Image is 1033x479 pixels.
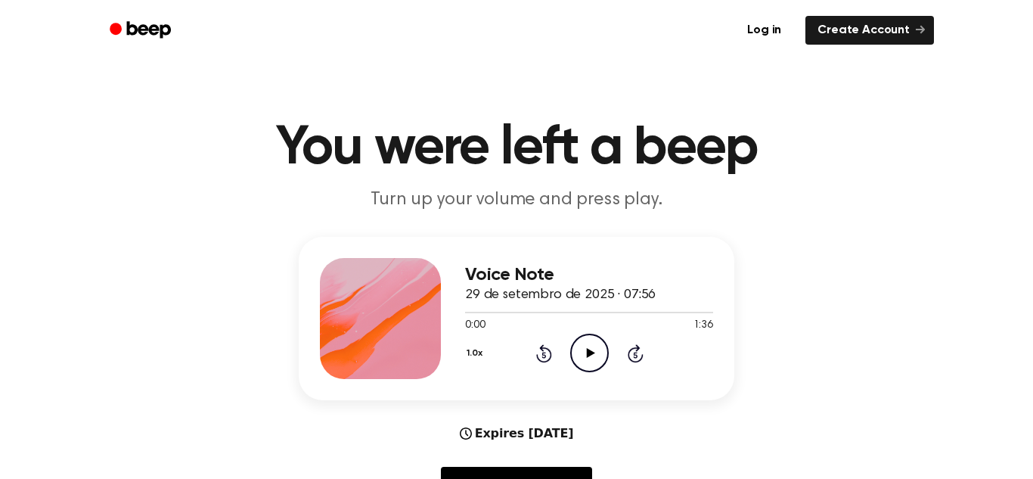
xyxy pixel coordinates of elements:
[460,425,574,443] div: Expires [DATE]
[99,16,185,45] a: Beep
[465,265,713,285] h3: Voice Note
[226,188,807,213] p: Turn up your volume and press play.
[465,288,656,302] span: 29 de setembro de 2025 · 07:56
[693,318,713,334] span: 1:36
[129,121,904,176] h1: You were left a beep
[805,16,934,45] a: Create Account
[465,318,485,334] span: 0:00
[732,13,796,48] a: Log in
[465,341,488,366] button: 1.0x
